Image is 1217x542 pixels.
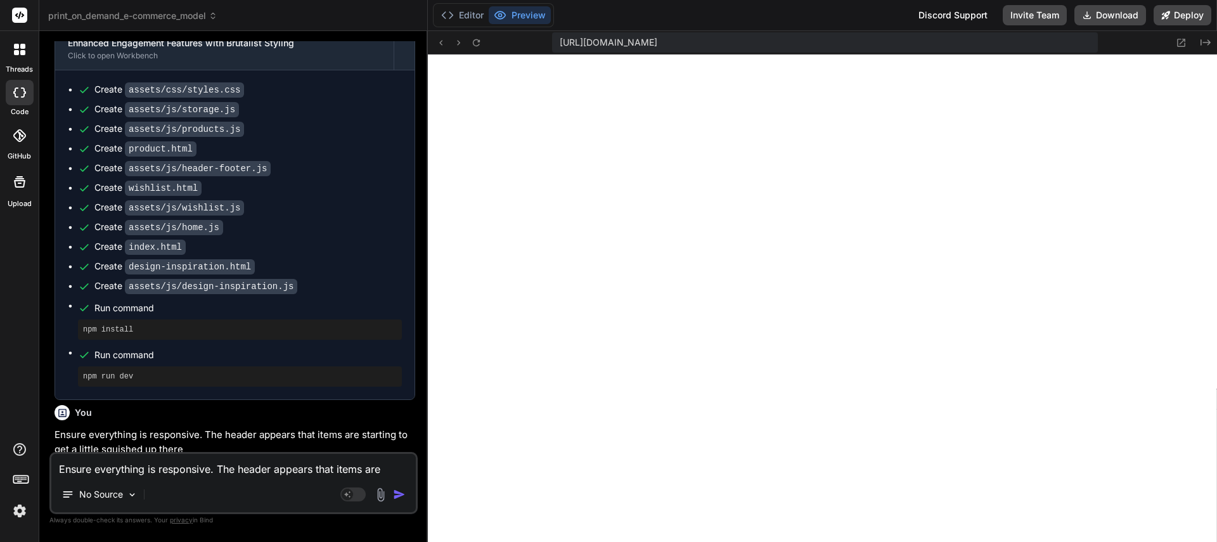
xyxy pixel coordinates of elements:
div: Create [94,260,255,273]
div: Create [94,122,244,136]
p: Always double-check its answers. Your in Bind [49,514,418,526]
code: assets/js/wishlist.js [125,200,244,216]
img: attachment [373,487,388,502]
button: Invite Team [1003,5,1067,25]
div: Create [94,240,186,254]
div: Create [94,162,271,175]
span: Run command [94,302,402,314]
span: [URL][DOMAIN_NAME] [560,36,657,49]
label: GitHub [8,151,31,162]
code: wishlist.html [125,181,202,196]
code: assets/js/design-inspiration.js [125,279,297,294]
div: Create [94,221,223,234]
button: Deploy [1154,5,1211,25]
img: icon [393,488,406,501]
button: Preview [489,6,551,24]
span: Run command [94,349,402,361]
code: assets/js/products.js [125,122,244,137]
img: settings [9,500,30,522]
div: Create [94,103,239,116]
code: index.html [125,240,186,255]
code: design-inspiration.html [125,259,255,274]
p: No Source [79,488,123,501]
span: privacy [170,516,193,524]
button: Enhanced Engagement Features with Brutalist StylingClick to open Workbench [55,28,394,70]
iframe: Preview [428,55,1217,542]
div: Click to open Workbench [68,51,381,61]
code: assets/js/storage.js [125,102,239,117]
pre: npm run dev [83,371,397,382]
code: product.html [125,141,196,157]
div: Create [94,83,244,96]
label: code [11,106,29,117]
span: print_on_demand_e-commerce_model [48,10,217,22]
code: assets/js/header-footer.js [125,161,271,176]
code: assets/js/home.js [125,220,223,235]
label: threads [6,64,33,75]
img: Pick Models [127,489,138,500]
label: Upload [8,198,32,209]
button: Download [1074,5,1146,25]
div: Create [94,201,244,214]
pre: npm install [83,325,397,335]
h6: You [75,406,92,419]
div: Create [94,181,202,195]
button: Editor [436,6,489,24]
div: Discord Support [911,5,995,25]
code: assets/css/styles.css [125,82,244,98]
p: Ensure everything is responsive. The header appears that items are starting to get a little squis... [55,428,415,456]
div: Create [94,142,196,155]
div: Create [94,280,297,293]
div: Enhanced Engagement Features with Brutalist Styling [68,37,381,49]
